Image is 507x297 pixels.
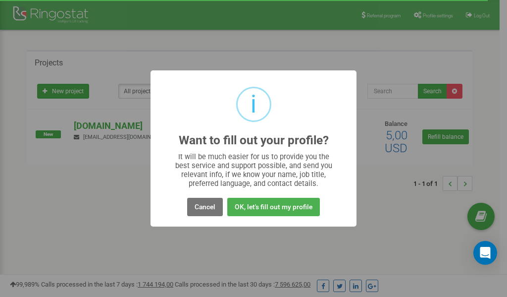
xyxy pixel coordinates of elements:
[187,198,223,216] button: Cancel
[170,152,337,188] div: It will be much easier for us to provide you the best service and support possible, and send you ...
[473,241,497,265] div: Open Intercom Messenger
[179,134,329,147] h2: Want to fill out your profile?
[251,88,256,120] div: i
[227,198,320,216] button: OK, let's fill out my profile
